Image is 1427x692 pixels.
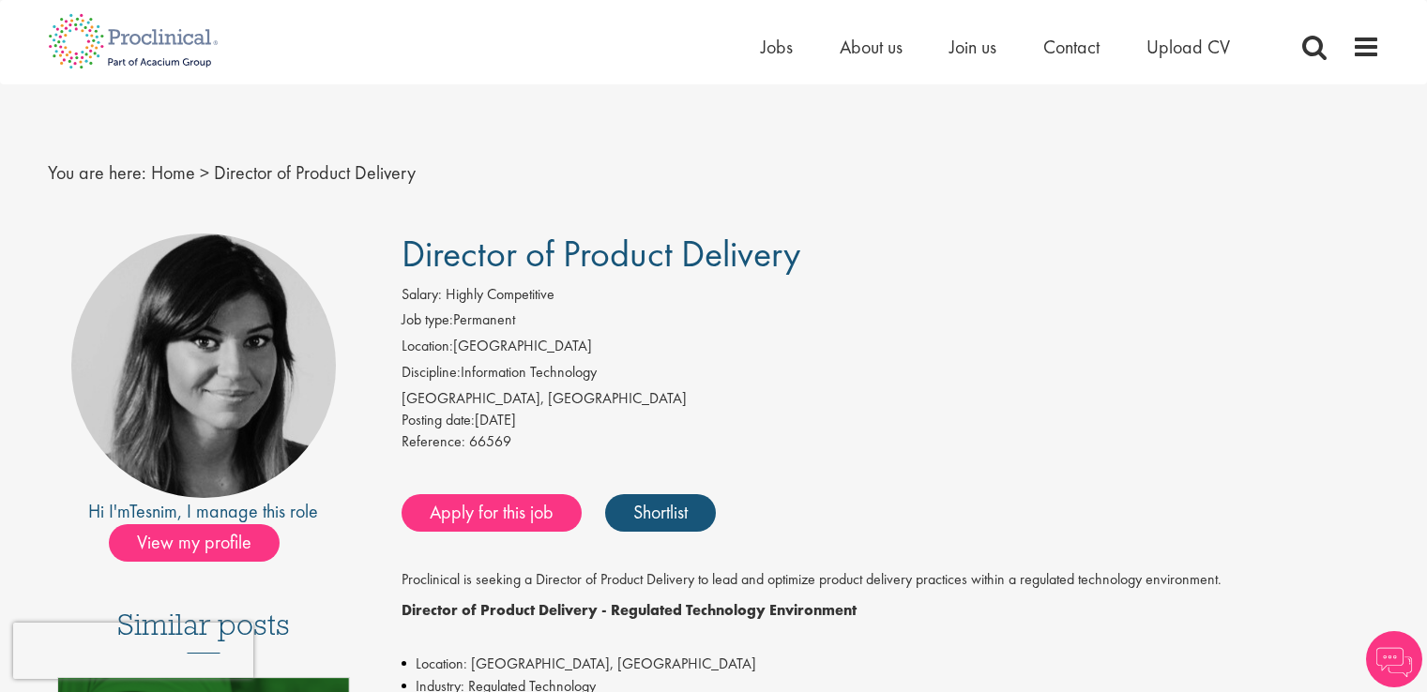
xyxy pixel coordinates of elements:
[402,569,1380,591] p: Proclinical is seeking a Director of Product Delivery to lead and optimize product delivery pract...
[13,623,253,679] iframe: reCAPTCHA
[402,362,1380,388] li: Information Technology
[402,388,1380,410] div: [GEOGRAPHIC_DATA], [GEOGRAPHIC_DATA]
[117,609,290,654] h3: Similar posts
[402,494,582,532] a: Apply for this job
[761,35,793,59] a: Jobs
[402,362,461,384] label: Discipline:
[402,309,453,331] label: Job type:
[200,160,209,185] span: >
[402,653,1380,675] li: Location: [GEOGRAPHIC_DATA], [GEOGRAPHIC_DATA]
[1043,35,1100,59] a: Contact
[402,336,453,357] label: Location:
[402,410,475,429] span: Posting date:
[402,410,1380,431] div: [DATE]
[109,524,280,562] span: View my profile
[402,600,857,620] strong: Director of Product Delivery - Regulated Technology Environment
[949,35,996,59] a: Join us
[71,233,336,498] img: imeage of recruiter Tesnim Chagklil
[402,336,1380,362] li: [GEOGRAPHIC_DATA]
[402,431,465,453] label: Reference:
[840,35,903,59] a: About us
[605,494,716,532] a: Shortlist
[1366,631,1422,687] img: Chatbot
[214,160,416,185] span: Director of Product Delivery
[446,284,554,304] span: Highly Competitive
[469,431,511,451] span: 66569
[48,498,360,525] div: Hi I'm , I manage this role
[402,230,800,278] span: Director of Product Delivery
[402,284,442,306] label: Salary:
[48,160,146,185] span: You are here:
[129,499,177,523] a: Tesnim
[151,160,195,185] a: breadcrumb link
[1146,35,1230,59] a: Upload CV
[109,528,298,552] a: View my profile
[402,309,1380,336] li: Permanent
